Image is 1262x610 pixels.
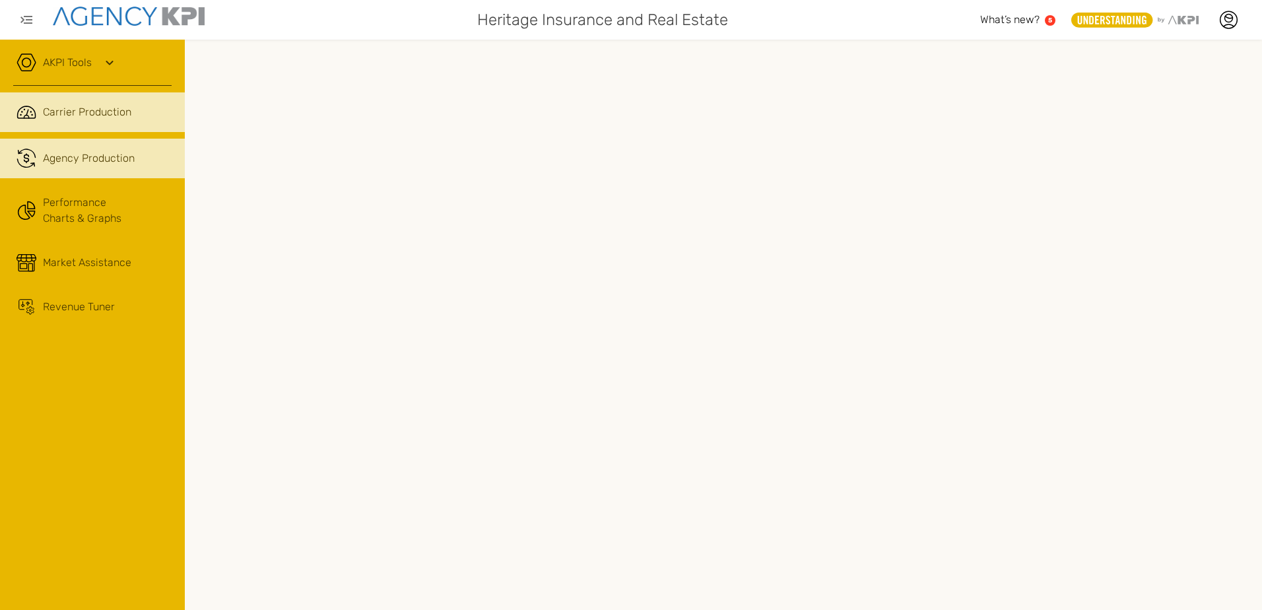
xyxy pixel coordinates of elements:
[43,55,92,71] a: AKPI Tools
[1048,17,1052,24] text: 5
[53,7,205,26] img: agencykpi-logo-550x69-2d9e3fa8.png
[43,104,131,120] span: Carrier Production
[43,255,131,271] span: Market Assistance
[1045,15,1055,26] a: 5
[43,151,135,166] span: Agency Production
[980,13,1040,26] span: What’s new?
[43,299,115,315] span: Revenue Tuner
[477,8,728,32] span: Heritage Insurance and Real Estate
